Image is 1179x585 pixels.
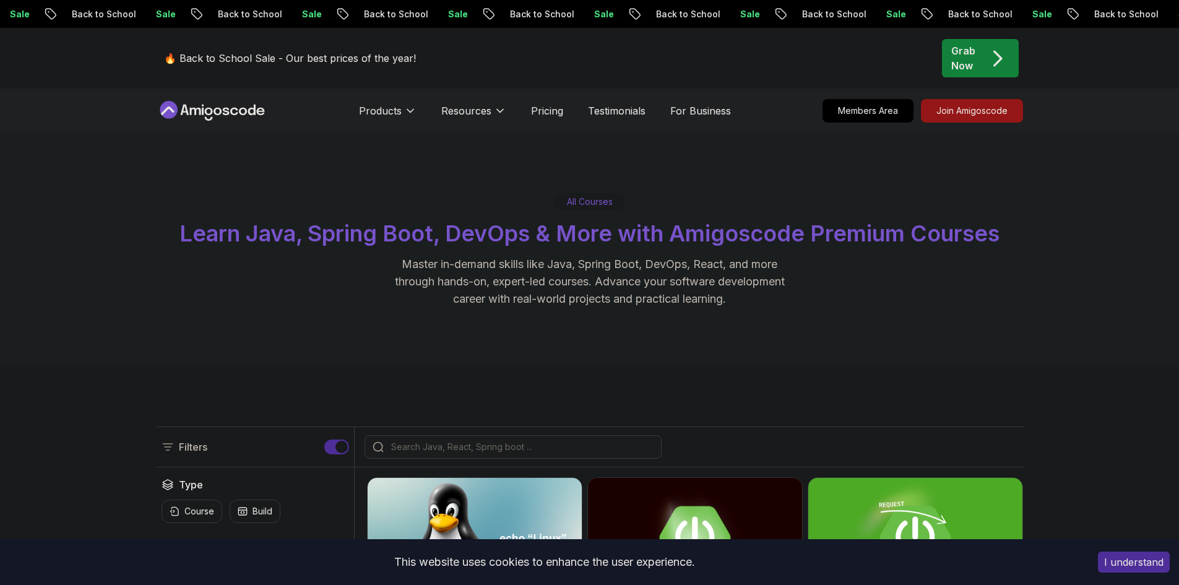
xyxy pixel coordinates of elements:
button: Products [359,103,417,128]
p: Master in-demand skills like Java, Spring Boot, DevOps, React, and more through hands-on, expert-... [382,256,798,308]
p: Join Amigoscode [922,100,1022,122]
a: Testimonials [588,103,646,118]
a: Members Area [823,99,913,123]
span: Learn Java, Spring Boot, DevOps & More with Amigoscode Premium Courses [179,220,1000,247]
p: 🔥 Back to School Sale - Our best prices of the year! [164,51,416,66]
p: Back to School [1069,8,1153,20]
p: Back to School [192,8,277,20]
h2: Type [179,477,203,492]
p: Back to School [631,8,715,20]
p: Sale [569,8,608,20]
input: Search Java, React, Spring boot ... [389,441,654,453]
p: Sale [715,8,754,20]
p: Members Area [823,100,913,122]
button: Course [162,500,222,523]
p: Sale [277,8,316,20]
a: Join Amigoscode [921,99,1023,123]
p: Filters [179,440,207,454]
p: Back to School [46,8,131,20]
p: All Courses [567,196,613,208]
p: Sale [131,8,170,20]
button: Accept cookies [1098,552,1170,573]
p: Sale [1007,8,1047,20]
p: Back to School [777,8,861,20]
p: Grab Now [951,43,975,73]
button: Build [230,500,280,523]
a: For Business [670,103,731,118]
p: Back to School [923,8,1007,20]
p: Build [253,505,272,518]
p: Back to School [339,8,423,20]
p: Back to School [485,8,569,20]
p: Products [359,103,402,118]
p: Sale [423,8,462,20]
p: Resources [441,103,491,118]
button: Resources [441,103,506,128]
div: This website uses cookies to enhance the user experience. [9,548,1079,576]
p: Course [184,505,214,518]
p: Sale [861,8,900,20]
a: Pricing [531,103,563,118]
